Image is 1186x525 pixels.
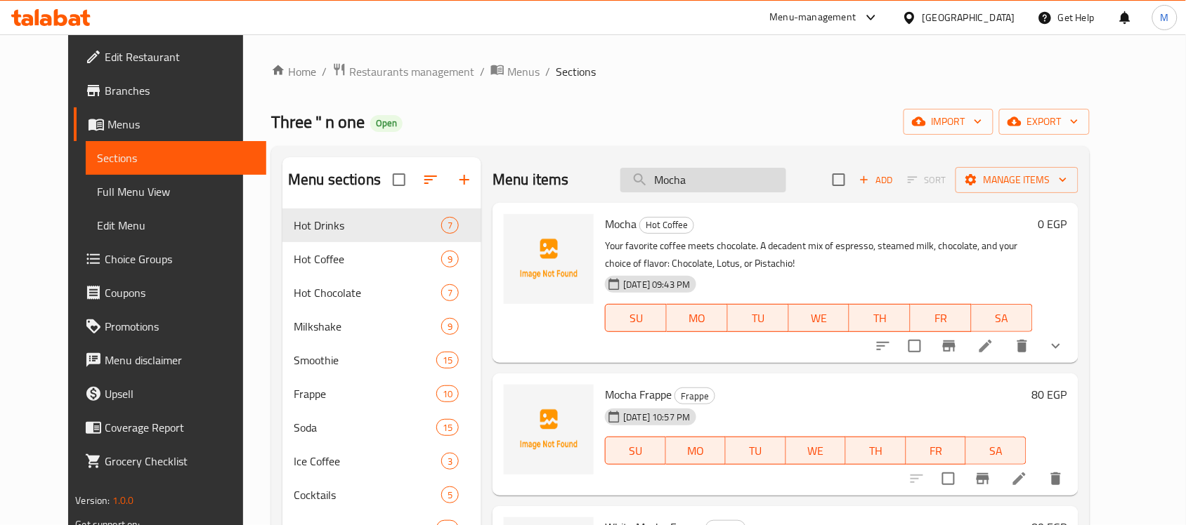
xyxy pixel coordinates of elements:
span: Select to update [900,331,930,361]
span: Full Menu View [97,183,255,200]
button: show more [1039,329,1073,363]
a: Menus [490,62,540,81]
li: / [545,63,550,80]
span: WE [792,441,840,461]
span: Add [857,172,895,188]
span: SU [611,308,661,328]
button: TU [728,304,789,332]
span: Menus [107,116,255,133]
p: Your favorite coffee meets chocolate. A decadent mix of espresso, steamed milk, chocolate, and yo... [605,237,1032,272]
button: Add section [448,163,481,197]
span: Sections [556,63,596,80]
button: delete [1039,462,1073,496]
span: Branches [105,82,255,99]
button: TH [849,304,911,332]
span: Hot Drinks [294,217,441,234]
span: Frappe [294,385,436,402]
a: Edit menu item [977,338,994,354]
button: FR [906,437,966,465]
span: Hot Coffee [640,217,693,233]
button: SA [966,437,1026,465]
button: sort-choices [866,329,900,363]
span: Hot Coffee [294,251,441,267]
div: items [441,453,459,470]
span: Upsell [105,385,255,402]
span: Frappe [675,388,715,404]
h6: 80 EGP [1032,385,1067,404]
button: TU [726,437,786,465]
span: Version: [75,491,110,510]
button: delete [1005,329,1039,363]
span: Milkshake [294,318,441,335]
a: Choice Groups [74,242,266,276]
span: Select all sections [384,165,414,194]
span: FR [916,308,966,328]
span: Choice Groups [105,251,255,267]
span: Coupons [105,284,255,301]
span: 10 [437,387,458,401]
a: Promotions [74,310,266,343]
span: Restaurants management [349,63,474,80]
span: SA [972,441,1020,461]
h6: 0 EGP [1038,214,1067,234]
button: SA [972,304,1033,332]
span: Open [370,117,403,129]
li: / [322,63,327,80]
button: WE [786,437,846,465]
span: Add item [854,169,899,191]
span: 5 [442,489,458,502]
span: [DATE] 10:57 PM [618,411,696,424]
div: Cocktails5 [282,478,481,512]
span: Sections [97,149,255,166]
li: / [480,63,485,80]
a: Upsell [74,377,266,411]
button: MO [667,304,728,332]
span: MO [672,441,720,461]
div: items [436,419,459,436]
span: Manage items [967,171,1067,189]
div: items [436,385,459,402]
div: [GEOGRAPHIC_DATA] [923,10,1015,25]
span: 1.0.0 [112,491,134,510]
span: 9 [442,320,458,333]
button: import [904,109,993,135]
span: Hot Chocolate [294,284,441,301]
button: Manage items [956,167,1079,193]
div: Open [370,115,403,132]
span: Edit Restaurant [105,48,255,65]
span: Menus [507,63,540,80]
div: items [441,284,459,301]
span: Smoothie [294,352,436,368]
span: Promotions [105,318,255,335]
h2: Menu sections [288,169,381,190]
button: Add [854,169,899,191]
span: M [1161,10,1169,25]
button: WE [789,304,850,332]
span: SA [977,308,1027,328]
a: Menu disclaimer [74,343,266,377]
span: SU [611,441,660,461]
span: [DATE] 09:43 PM [618,278,696,291]
a: Full Menu View [86,175,266,208]
h2: Menu items [493,169,569,190]
a: Home [271,63,316,80]
span: export [1010,113,1079,131]
div: Frappe10 [282,377,481,411]
a: Coupons [74,276,266,310]
span: Grocery Checklist [105,453,255,470]
div: Milkshake9 [282,310,481,343]
div: items [436,352,459,368]
span: 7 [442,219,458,232]
button: SU [605,304,667,332]
span: Select section [824,165,854,194]
span: WE [795,308,845,328]
div: Hot Drinks7 [282,208,481,242]
div: Menu-management [770,9,856,26]
span: 15 [437,354,458,367]
div: Hot Coffee9 [282,242,481,276]
span: Ice Coffee [294,453,441,470]
div: Ice Coffee3 [282,444,481,478]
